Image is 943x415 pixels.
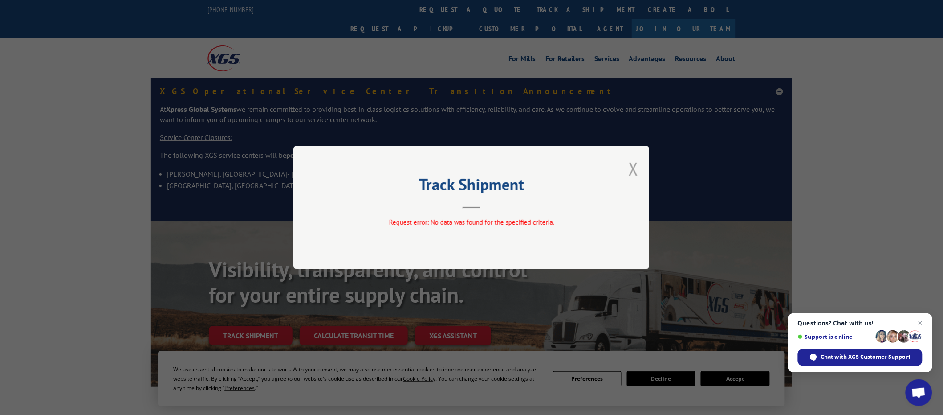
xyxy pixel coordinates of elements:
[338,178,605,195] h2: Track Shipment
[629,157,638,181] button: Close modal
[906,379,932,406] a: Open chat
[798,320,923,327] span: Questions? Chat with us!
[389,218,554,226] span: Request error: No data was found for the specified criteria.
[798,333,873,340] span: Support is online
[821,353,911,361] span: Chat with XGS Customer Support
[798,349,923,366] span: Chat with XGS Customer Support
